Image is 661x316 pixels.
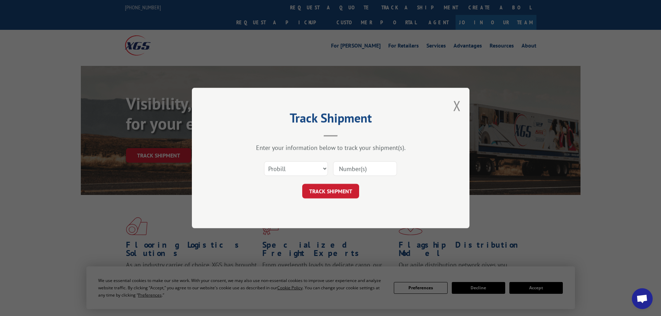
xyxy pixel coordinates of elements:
input: Number(s) [333,161,397,176]
button: Close modal [453,96,461,115]
div: Enter your information below to track your shipment(s). [227,144,435,152]
div: Open chat [632,288,653,309]
button: TRACK SHIPMENT [302,184,359,198]
h2: Track Shipment [227,113,435,126]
